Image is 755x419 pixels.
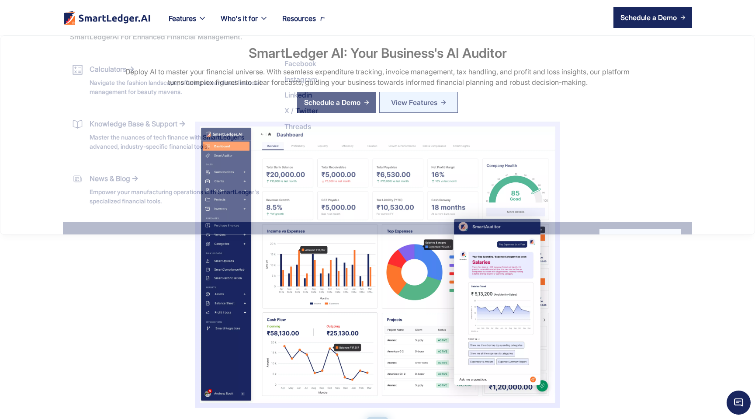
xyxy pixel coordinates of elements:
[284,89,312,101] div: Linkedin
[276,103,359,119] a: X / Twitter
[608,234,664,244] div: Schedule a Demo
[70,31,692,45] div: SmartLedgerAI For Enhanced Financial Management.
[221,12,258,24] div: Who's it for
[282,12,316,24] div: Resources
[67,58,267,110] a: CalculatorsNavigate the fashion landscape; offering streamlined financial management for beauty m...
[90,133,262,151] div: Master the nuances of tech finance with SmartLedger's advanced, industry-specific financial tools.
[63,225,203,254] div: Transform your finance with AI [DATE] !
[284,57,316,70] div: Facebook
[276,87,359,103] a: Linkedin
[284,105,318,117] div: X / Twitter
[90,78,262,96] div: Navigate the fashion landscape; offering streamlined financial management for beauty mavens.
[90,63,126,75] div: Calculators
[599,229,681,250] a: Schedule a Demo
[613,7,692,28] a: Schedule a Demo
[284,120,311,133] div: Threads
[67,112,267,165] a: Knowledge Base & SupportMaster the nuances of tech finance with SmartLedger's advanced, industry-...
[169,12,196,24] div: Features
[162,12,214,35] div: Features
[680,15,686,20] img: arrow right icon
[276,119,359,134] a: Threads
[276,71,359,87] a: Instagram
[284,73,317,85] div: Instagram
[620,12,677,23] div: Schedule a Demo
[214,12,275,35] div: Who's it for
[727,391,751,415] span: Chat Widget
[63,10,151,25] img: footer logo
[90,172,130,185] div: News & Blog
[67,167,267,220] a: News & BlogEmpower your manufacturing operations with SmartLedger's specialized financial tools.
[90,187,262,206] div: Empower your manufacturing operations with SmartLedger's specialized financial tools.
[63,10,151,25] a: home
[276,56,359,71] a: Facebook
[275,12,333,35] div: Resources
[90,118,177,130] div: Knowledge Base & Support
